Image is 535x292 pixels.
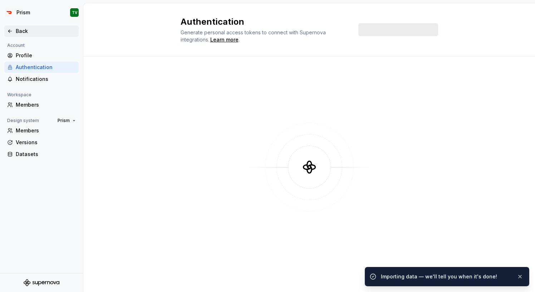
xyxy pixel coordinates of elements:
[4,149,79,160] a: Datasets
[181,16,350,28] h2: Authentication
[381,273,511,280] div: Importing data — we'll tell you when it's done!
[16,9,30,16] div: Prism
[4,73,79,85] a: Notifications
[16,28,76,35] div: Back
[181,29,327,43] span: Generate personal access tokens to connect with Supernova integrations.
[1,5,82,20] button: PrismTV
[4,99,79,111] a: Members
[16,127,76,134] div: Members
[16,151,76,158] div: Datasets
[210,36,239,43] a: Learn more
[4,125,79,136] a: Members
[5,8,14,17] img: bd52d190-91a7-4889-9e90-eccda45865b1.png
[16,64,76,71] div: Authentication
[16,101,76,108] div: Members
[16,139,76,146] div: Versions
[209,37,240,43] span: .
[58,118,70,123] span: Prism
[4,41,28,50] div: Account
[4,50,79,61] a: Profile
[72,10,77,15] div: TV
[4,116,42,125] div: Design system
[16,52,76,59] div: Profile
[4,91,34,99] div: Workspace
[16,76,76,83] div: Notifications
[4,137,79,148] a: Versions
[24,279,59,286] svg: Supernova Logo
[4,25,79,37] a: Back
[4,62,79,73] a: Authentication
